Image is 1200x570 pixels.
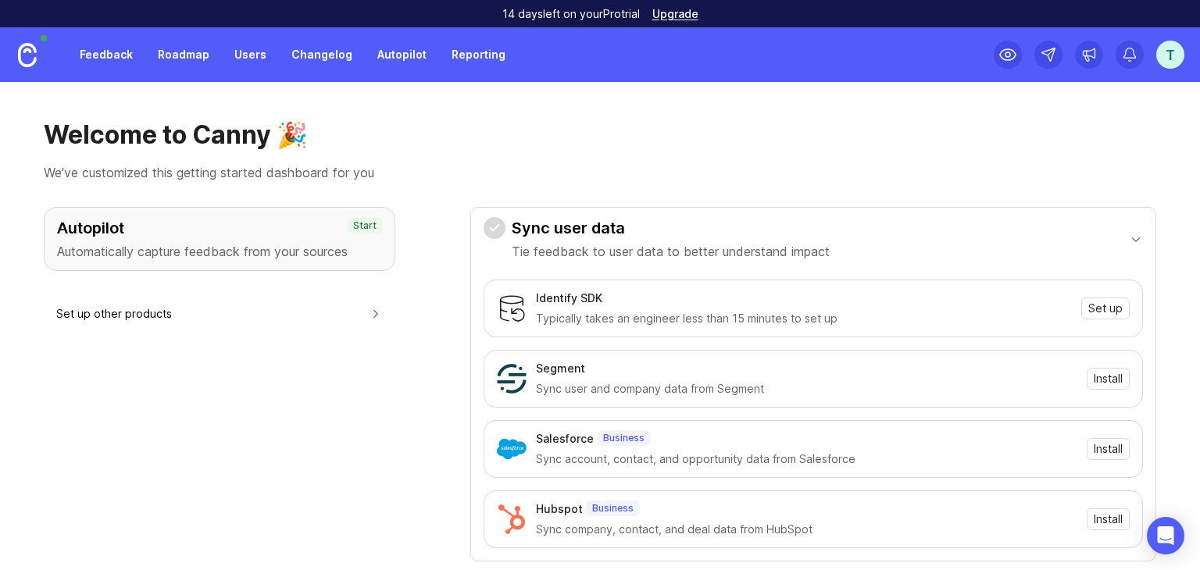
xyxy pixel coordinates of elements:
[56,296,383,331] button: Set up other products
[57,217,382,239] h3: Autopilot
[1088,301,1123,316] span: Set up
[1147,517,1184,554] div: Open Intercom Messenger
[652,9,698,20] a: Upgrade
[536,360,585,377] div: Segment
[1087,438,1130,460] button: Install
[536,451,1077,468] div: Sync account, contact, and opportunity data from Salesforce
[44,163,1156,182] p: We've customized this getting started dashboard for you
[603,432,645,444] p: Business
[497,434,527,464] img: Salesforce
[57,242,382,261] p: Automatically capture feedback from your sources
[592,502,634,515] p: Business
[512,242,830,261] p: Tie feedback to user data to better understand impact
[18,43,37,67] img: Canny Home
[44,119,1156,151] h1: Welcome to Canny 🎉
[1094,371,1123,387] span: Install
[536,310,1072,327] div: Typically takes an engineer less than 15 minutes to set up
[502,6,640,22] p: 14 days left on your Pro trial
[1094,441,1123,457] span: Install
[536,380,1077,397] div: Sync user and company data from Segment
[497,364,527,394] img: Segment
[368,41,436,69] a: Autopilot
[484,208,1143,270] button: Sync user dataTie feedback to user data to better understand impact
[442,41,515,69] a: Reporting
[148,41,219,69] a: Roadmap
[44,207,395,271] button: AutopilotAutomatically capture feedback from your sourcesStart
[225,41,276,69] a: Users
[536,501,583,518] div: Hubspot
[1094,511,1123,527] span: Install
[484,270,1143,561] div: Sync user dataTie feedback to user data to better understand impact
[353,219,377,232] p: Start
[536,521,1077,538] div: Sync company, contact, and deal data from HubSpot
[536,430,594,447] div: Salesforce
[1087,508,1130,530] button: Install
[282,41,362,69] a: Changelog
[512,217,830,239] h3: Sync user data
[1156,41,1184,69] button: t
[1081,297,1130,319] button: Set up
[497,504,527,534] img: Hubspot
[1087,368,1130,390] button: Install
[70,41,142,69] a: Feedback
[536,290,602,307] div: Identify SDK
[497,294,527,323] img: Identify SDK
